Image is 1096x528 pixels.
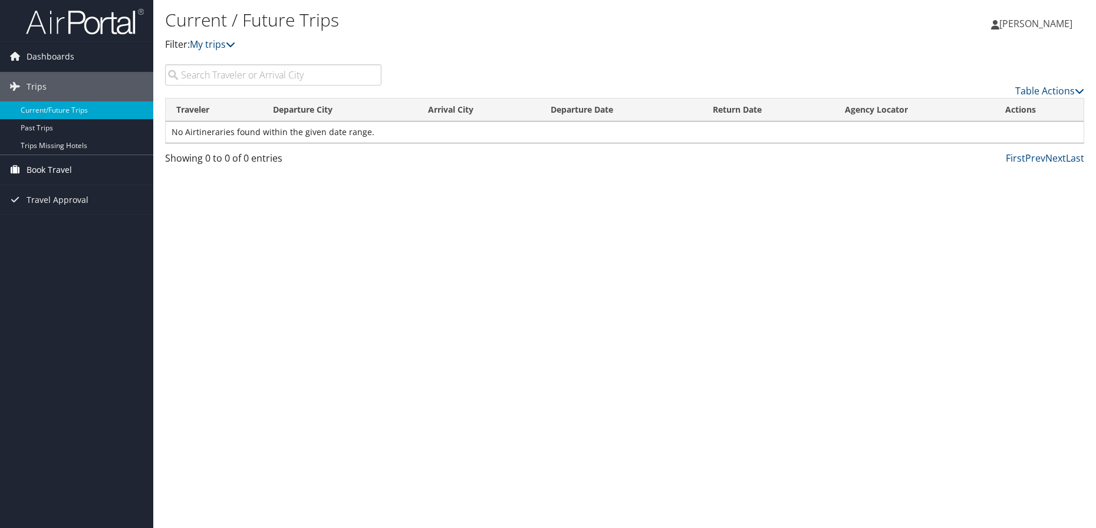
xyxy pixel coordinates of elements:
th: Actions [995,99,1084,122]
th: Departure Date: activate to sort column descending [540,99,703,122]
th: Departure City: activate to sort column ascending [262,99,417,122]
span: Trips [27,72,47,101]
a: First [1006,152,1025,165]
a: Last [1066,152,1084,165]
th: Arrival City: activate to sort column ascending [417,99,540,122]
td: No Airtineraries found within the given date range. [166,122,1084,143]
span: Travel Approval [27,185,88,215]
a: Next [1045,152,1066,165]
a: Prev [1025,152,1045,165]
th: Traveler: activate to sort column ascending [166,99,262,122]
th: Agency Locator: activate to sort column ascending [834,99,995,122]
span: [PERSON_NAME] [999,17,1072,30]
h1: Current / Future Trips [165,8,778,32]
th: Return Date: activate to sort column ascending [702,99,834,122]
a: My trips [190,38,235,51]
input: Search Traveler or Arrival City [165,64,381,86]
a: [PERSON_NAME] [991,6,1084,41]
img: airportal-logo.png [26,8,144,35]
a: Table Actions [1015,84,1084,97]
span: Dashboards [27,42,74,71]
div: Showing 0 to 0 of 0 entries [165,151,381,171]
span: Book Travel [27,155,72,185]
p: Filter: [165,37,778,53]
